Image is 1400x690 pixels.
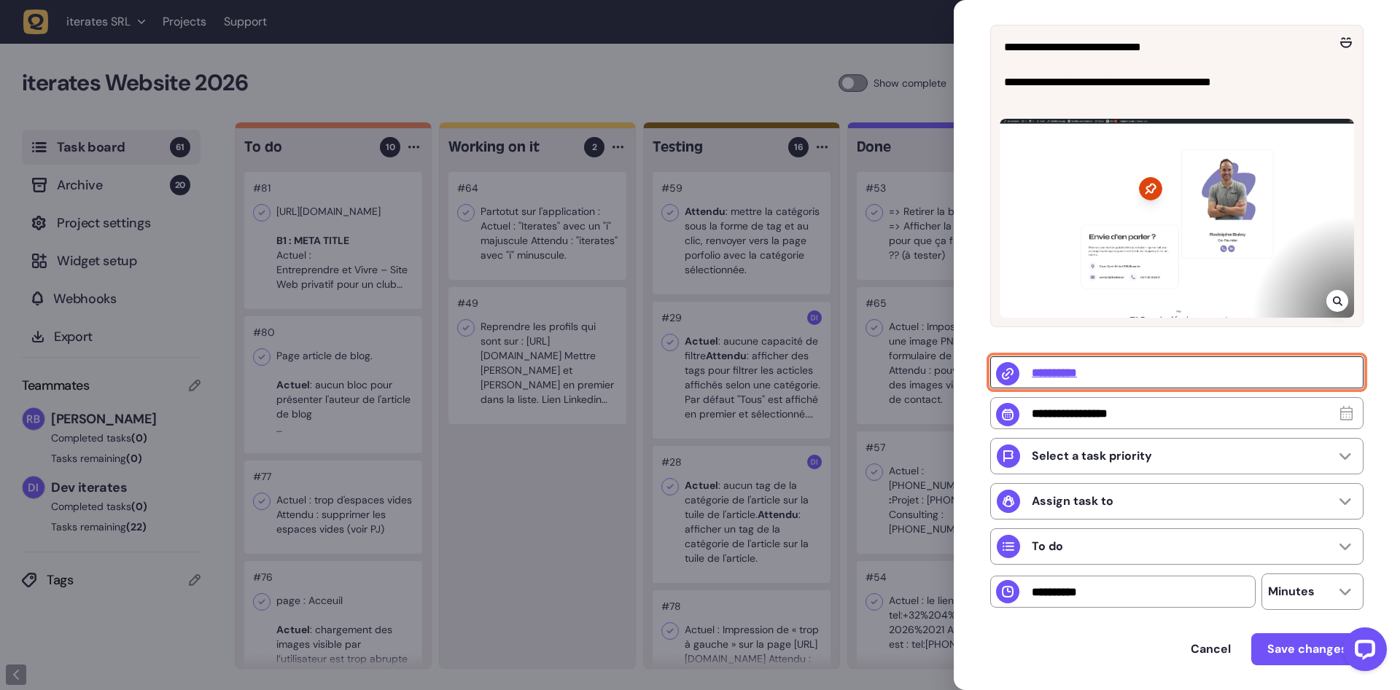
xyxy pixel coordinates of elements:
p: To do [1032,539,1063,554]
button: Save changes [1251,633,1364,665]
p: Assign task to [1032,494,1113,509]
button: Cancel [1176,635,1245,664]
span: Cancel [1191,643,1231,655]
span: Save changes [1267,643,1347,655]
iframe: LiveChat chat widget [1331,622,1393,683]
p: Minutes [1268,584,1315,599]
p: Select a task priority [1032,449,1152,463]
